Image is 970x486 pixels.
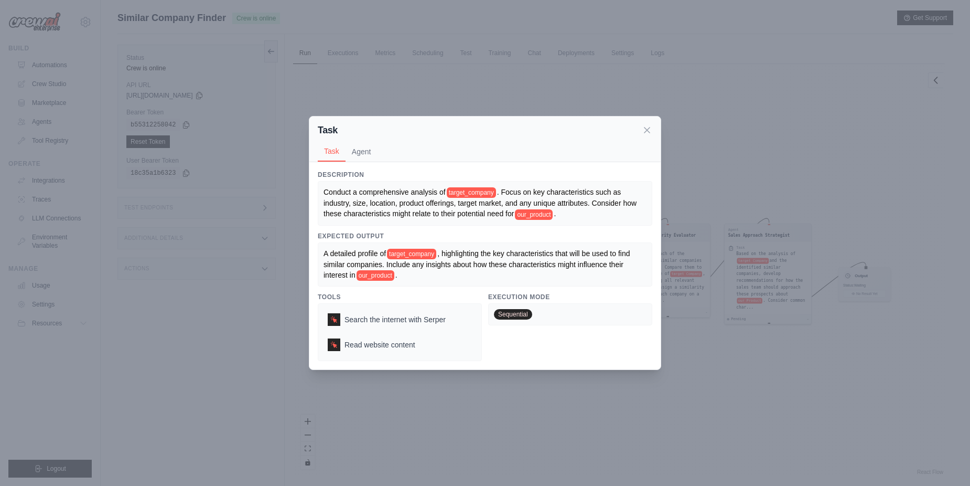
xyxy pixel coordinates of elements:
[324,188,639,218] span: . Focus on key characteristics such as industry, size, location, product offerings, target market...
[318,293,482,301] h3: Tools
[918,436,970,486] iframe: Chat Widget
[515,209,553,220] span: our_product
[494,309,532,320] span: Sequential
[318,232,652,240] h3: Expected Output
[324,249,632,279] span: , highlighting the key characteristics that will be used to find similar companies. Include any i...
[357,270,394,281] span: our_product
[318,171,652,179] h3: Description
[387,249,436,259] span: target_company
[395,271,397,279] span: .
[554,209,556,218] span: .
[324,188,446,196] span: Conduct a comprehensive analysis of
[318,142,346,162] button: Task
[318,123,338,138] h2: Task
[488,293,652,301] h3: Execution Mode
[344,340,415,350] span: Read website content
[344,314,446,325] span: Search the internet with Serper
[346,142,378,162] button: Agent
[447,187,496,198] span: target_company
[324,249,386,258] span: A detailed profile of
